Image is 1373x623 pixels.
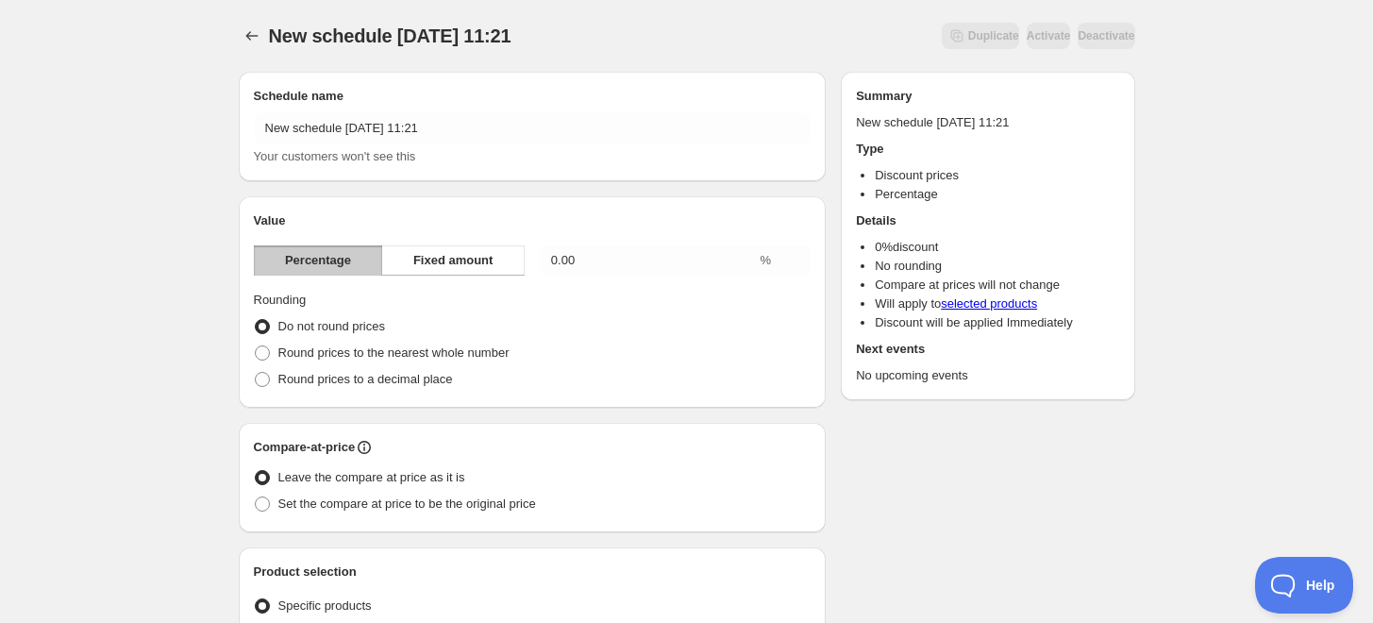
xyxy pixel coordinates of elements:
li: 0 % discount [875,238,1119,257]
li: Will apply to [875,295,1119,313]
li: Discount will be applied Immediately [875,313,1119,332]
span: New schedule [DATE] 11:21 [269,25,511,46]
span: % [761,253,772,267]
button: Percentage [254,245,383,276]
span: Set the compare at price to be the original price [278,497,536,511]
h2: Details [856,211,1119,230]
span: Percentage [285,251,351,270]
p: No upcoming events [856,366,1119,385]
li: Discount prices [875,166,1119,185]
iframe: Toggle Customer Support [1255,557,1354,614]
p: New schedule [DATE] 11:21 [856,113,1119,132]
button: Fixed amount [381,245,524,276]
li: Compare at prices will not change [875,276,1119,295]
span: Round prices to the nearest whole number [278,345,510,360]
h2: Summary [856,87,1119,106]
h2: Next events [856,340,1119,359]
h2: Value [254,211,812,230]
span: Round prices to a decimal place [278,372,453,386]
span: Do not round prices [278,319,385,333]
li: Percentage [875,185,1119,204]
span: Your customers won't see this [254,149,416,163]
li: No rounding [875,257,1119,276]
span: Rounding [254,293,307,307]
span: Leave the compare at price as it is [278,470,465,484]
a: selected products [941,296,1037,311]
button: Schedules [239,23,265,49]
h2: Product selection [254,563,812,581]
span: Specific products [278,598,372,613]
h2: Schedule name [254,87,812,106]
h2: Type [856,140,1119,159]
span: Fixed amount [413,251,494,270]
h2: Compare-at-price [254,438,356,457]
